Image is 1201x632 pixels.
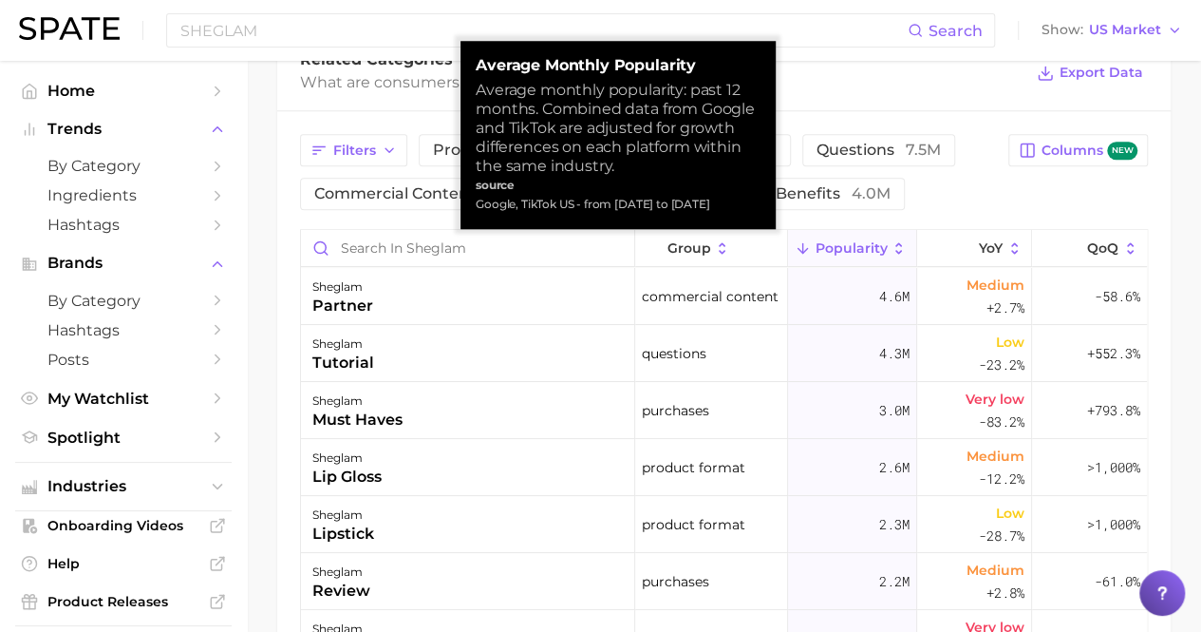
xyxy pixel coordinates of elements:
[47,593,199,610] span: Product Releases
[312,409,403,431] div: must haves
[47,121,199,138] span: Trends
[312,333,374,355] div: sheglam
[986,582,1024,604] span: +2.8%
[47,517,199,534] span: Onboarding Videos
[15,549,232,578] a: Help
[642,456,745,479] span: product format
[433,143,606,158] span: product format
[1107,142,1137,160] span: new
[312,276,373,298] div: sheglam
[15,76,232,105] a: Home
[301,382,1147,439] button: sheglammust havespurchases3.0mVery low-83.2%+793.8%
[15,115,232,144] button: Trends
[314,186,523,201] span: commercial content
[15,472,232,501] button: Industries
[47,321,199,339] span: Hashtags
[47,82,199,100] span: Home
[966,445,1024,468] span: Medium
[1037,18,1187,43] button: ShowUS Market
[47,255,199,272] span: Brands
[666,240,710,256] span: group
[15,249,232,278] button: Brands
[979,411,1024,433] span: -83.2%
[979,240,1003,256] span: YoY
[333,143,376,159] span: Filters
[300,69,1023,95] div: What are consumers viewing alongside ?
[301,496,1147,553] button: sheglamlipstickproduct format2.3mLow-28.7%>1,000%
[816,143,941,158] span: questions
[1095,285,1140,308] span: -58.6%
[879,570,910,593] span: 2.2m
[1089,25,1161,35] span: US Market
[301,553,1147,610] button: sheglamreviewpurchases2.2mMedium+2.8%-61.0%
[642,570,709,593] span: purchases
[815,240,887,256] span: Popularity
[1087,458,1140,476] span: >1,000%
[47,292,199,310] span: by Category
[476,56,760,75] strong: Average Monthly Popularity
[178,14,908,47] input: Search here for a brand, industry, or ingredient
[15,511,232,540] a: Onboarding Videos
[312,447,382,469] div: sheglam
[19,17,120,40] img: SPATE
[642,399,709,422] span: purchases
[1041,25,1083,35] span: Show
[476,178,515,192] strong: source
[1087,240,1118,256] span: QoQ
[966,274,1024,297] span: Medium
[312,523,374,546] div: lipstick
[300,134,407,166] button: Filters
[966,388,1024,411] span: Very low
[47,478,199,495] span: Industries
[312,295,373,317] div: partner
[312,561,370,584] div: sheglam
[301,439,1147,496] button: sheglamlip glossproduct format2.6mMedium-12.2%>1,000%
[312,352,374,374] div: tutorial
[879,456,910,479] span: 2.6m
[966,559,1024,582] span: Medium
[979,354,1024,376] span: -23.2%
[979,525,1024,547] span: -28.7%
[312,504,374,527] div: sheglam
[642,285,779,308] span: commercial content
[879,399,910,422] span: 3.0m
[879,285,910,308] span: 4.6m
[879,342,910,365] span: 4.3m
[312,466,382,488] div: lip gloss
[1087,342,1140,365] span: +552.3%
[301,325,1147,382] button: sheglamtutorialquestions4.3mLow-23.2%+552.3%
[15,345,232,374] a: Posts
[15,316,232,345] a: Hashtags
[996,331,1024,354] span: Low
[47,157,199,175] span: by Category
[47,351,199,369] span: Posts
[917,230,1032,267] button: YoY
[642,513,745,536] span: product format
[635,230,788,267] button: group
[15,423,232,452] a: Spotlight
[15,151,232,181] a: by Category
[476,195,760,214] div: Google, TikTok US - from [DATE] to [DATE]
[15,181,232,210] a: Ingredients
[852,184,891,202] span: 4.0m
[15,384,232,413] a: My Watchlist
[47,555,199,572] span: Help
[788,230,917,267] button: Popularity
[15,286,232,316] a: by Category
[879,513,910,536] span: 2.3m
[312,580,370,603] div: review
[1095,570,1140,593] span: -61.0%
[1060,65,1143,81] span: Export Data
[312,390,403,412] div: sheglam
[47,429,199,447] span: Spotlight
[996,502,1024,525] span: Low
[301,268,1147,325] button: sheglampartnercommercial content4.6mMedium+2.7%-58.6%
[929,22,983,40] span: Search
[47,216,199,234] span: Hashtags
[986,297,1024,319] span: +2.7%
[776,186,891,201] span: benefits
[906,141,941,159] span: 7.5m
[642,342,706,365] span: questions
[1008,134,1148,166] button: Columnsnew
[476,81,760,176] div: Average monthly popularity: past 12 months. Combined data from Google and TikTok are adjusted for...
